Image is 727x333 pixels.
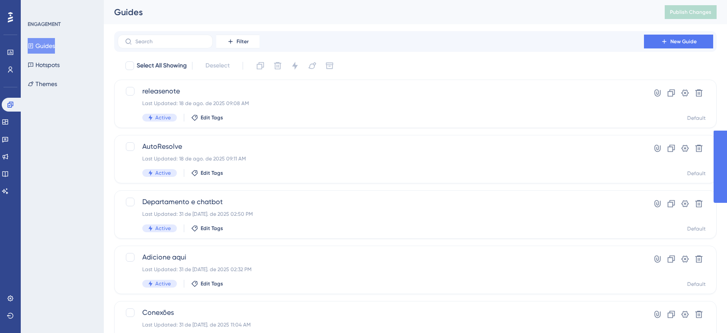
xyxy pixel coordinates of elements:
button: Edit Tags [191,225,223,232]
button: Deselect [198,58,237,74]
span: Active [155,280,171,287]
span: Select All Showing [137,61,187,71]
span: Edit Tags [201,280,223,287]
span: Filter [237,38,249,45]
button: Filter [216,35,259,48]
div: Last Updated: 31 de [DATE]. de 2025 02:32 PM [142,266,619,273]
div: Last Updated: 31 de [DATE]. de 2025 02:50 PM [142,211,619,218]
span: Departamento e chatbot [142,197,619,207]
button: Edit Tags [191,170,223,176]
span: Edit Tags [201,225,223,232]
span: Edit Tags [201,170,223,176]
div: Guides [114,6,643,18]
button: Publish Changes [665,5,717,19]
span: Conexões [142,307,619,318]
div: Last Updated: 18 de ago. de 2025 09:11 AM [142,155,619,162]
input: Search [135,38,205,45]
div: Last Updated: 31 de [DATE]. de 2025 11:04 AM [142,321,619,328]
span: Publish Changes [670,9,711,16]
button: New Guide [644,35,713,48]
span: Edit Tags [201,114,223,121]
button: Edit Tags [191,280,223,287]
span: AutoResolve [142,141,619,152]
span: releasenote [142,86,619,96]
div: ENGAGEMENT [28,21,61,28]
button: Themes [28,76,57,92]
span: Active [155,114,171,121]
span: Active [155,225,171,232]
button: Edit Tags [191,114,223,121]
span: Active [155,170,171,176]
span: Deselect [205,61,230,71]
button: Guides [28,38,55,54]
iframe: UserGuiding AI Assistant Launcher [691,299,717,325]
div: Default [687,281,706,288]
div: Default [687,170,706,177]
button: Hotspots [28,57,60,73]
div: Default [687,115,706,122]
div: Last Updated: 18 de ago. de 2025 09:08 AM [142,100,619,107]
span: New Guide [670,38,697,45]
span: Adicione aqui [142,252,619,263]
div: Default [687,225,706,232]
